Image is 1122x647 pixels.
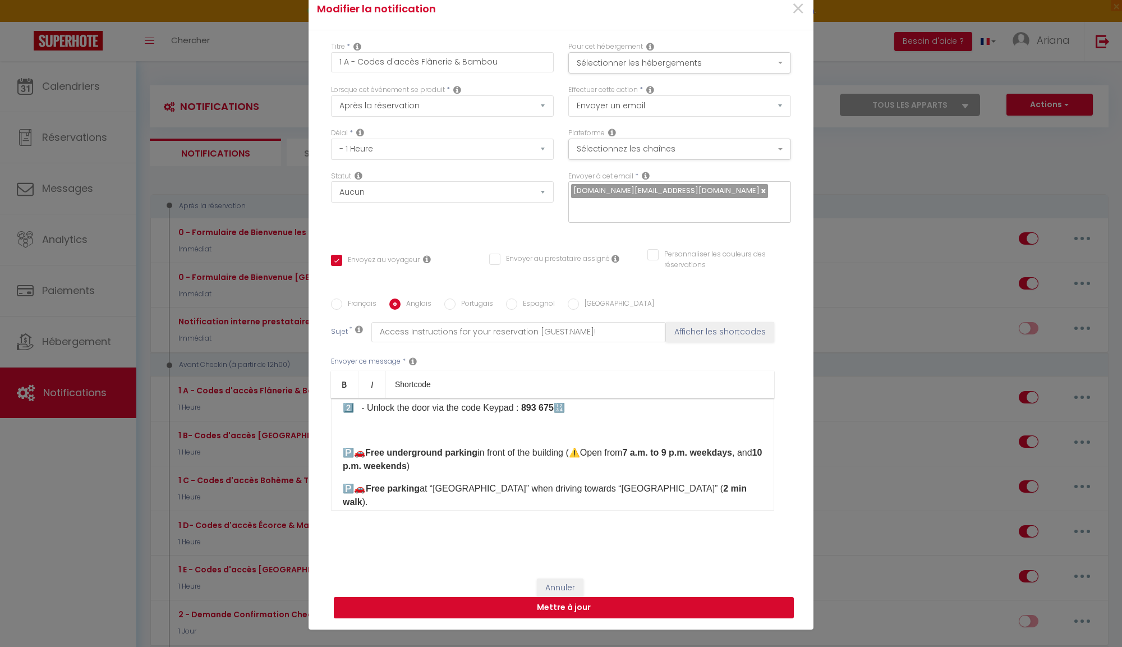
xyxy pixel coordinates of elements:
label: Délai [331,128,348,139]
label: Effectuer cette action [568,85,638,95]
label: Pour cet hébergement [568,42,643,52]
i: Event Occur [453,85,461,94]
a: Italic [358,371,386,398]
i: This Rental [646,42,654,51]
strong: Free parking [366,484,420,493]
label: Envoyer ce message [331,356,401,367]
i: Action Channel [608,128,616,137]
i: Action Time [356,128,364,137]
strong: 10 p.m. weekends [343,448,762,471]
button: Annuler [537,579,583,598]
i: Message [409,357,417,366]
i: Recipient [642,171,650,180]
p: at “[GEOGRAPHIC_DATA]” when driving towards “[GEOGRAPHIC_DATA]” ( ).​​ [343,482,762,509]
label: Titre [331,42,345,52]
label: Statut [331,171,351,182]
button: Mettre à jour [334,597,794,618]
i: Action Type [646,85,654,94]
button: Afficher les shortcodes [666,322,774,342]
i: Envoyer au voyageur [423,255,431,264]
a: Shortcode [386,371,440,398]
label: Lorsque cet événement se produit [331,85,445,95]
label: Espagnol [517,299,555,311]
label: Envoyer à cet email [568,171,633,182]
div: ​ [331,398,774,511]
p: 🅿️🚗 in front of the building (⚠️​Open from , and )​ [343,446,762,473]
b: ​​🅿️🚗 [343,484,365,493]
label: [GEOGRAPHIC_DATA] [579,299,654,311]
button: Ouvrir le widget de chat LiveChat [9,4,43,38]
p: 2️⃣ ​​- Unlock the door via the code Keypad : 🔢​ [343,401,762,415]
i: Envoyer au prestataire si il est assigné [611,254,619,263]
i: Title [353,42,361,51]
i: Booking status [355,171,362,180]
span: [DOMAIN_NAME][EMAIL_ADDRESS][DOMAIN_NAME] [573,185,760,196]
label: Portugais [456,299,493,311]
strong: Free underground parking [365,448,477,457]
label: Plateforme [568,128,605,139]
a: Bold [331,371,358,398]
label: Sujet [331,327,348,338]
b: 893 675 ​ ​​ [519,403,554,412]
button: Sélectionner les hébergements [568,52,791,74]
i: Subject [355,325,363,334]
label: Français [342,299,376,311]
strong: 7 a.m. to 9 p.m. weekdays [622,448,732,457]
h4: Modifier la notification [317,1,637,17]
button: Sélectionnez les chaînes [568,139,791,160]
strong: 2 min walk [343,484,747,507]
label: Anglais [401,299,431,311]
